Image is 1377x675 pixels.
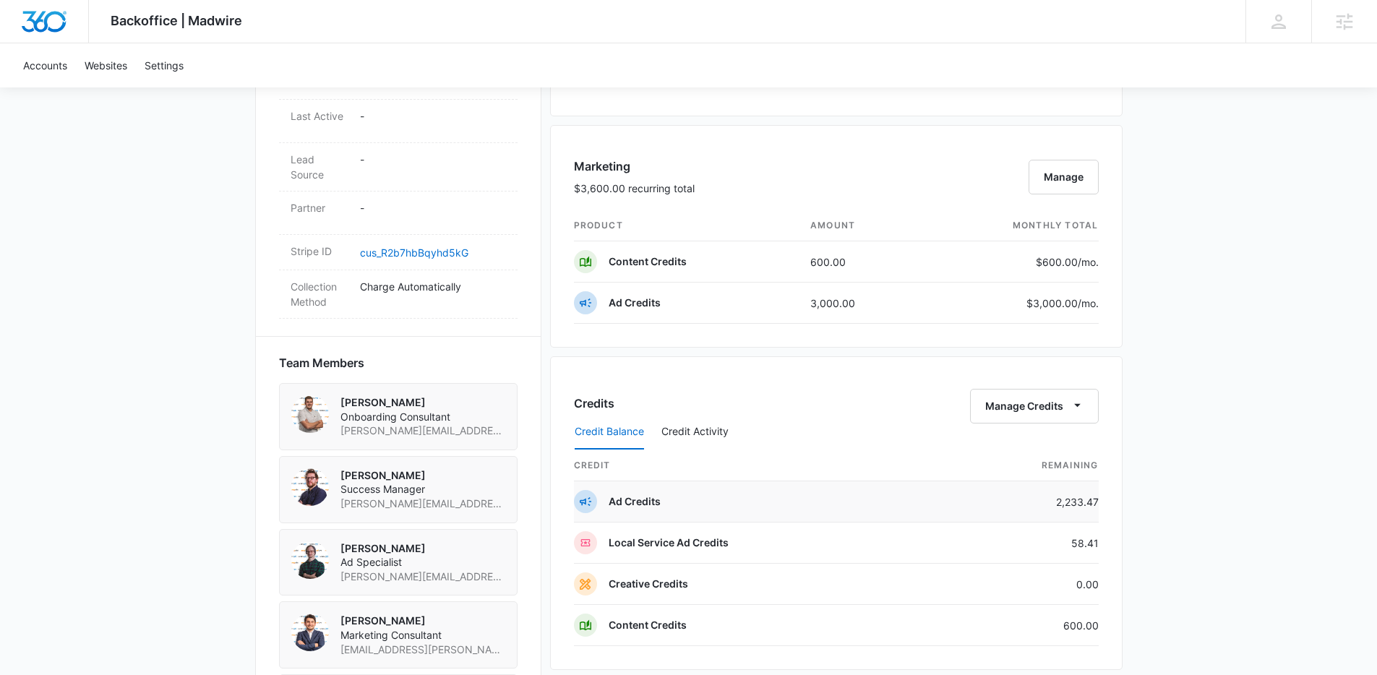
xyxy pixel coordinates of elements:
h3: Marketing [574,158,695,175]
p: [PERSON_NAME] [340,614,505,628]
p: Ad Credits [609,494,661,509]
p: - [360,152,506,167]
button: Manage [1029,160,1099,194]
p: Local Service Ad Credits [609,536,729,550]
p: $600.00 [1031,254,1099,270]
span: /mo. [1078,297,1099,309]
dt: Last Active [291,108,348,124]
p: $3,000.00 [1026,296,1099,311]
div: Collection MethodCharge Automatically [279,270,518,319]
p: - [360,108,506,124]
th: Remaining [945,450,1099,481]
p: $3,600.00 recurring total [574,181,695,196]
span: [PERSON_NAME][EMAIL_ADDRESS][PERSON_NAME][DOMAIN_NAME] [340,424,505,438]
a: Websites [76,43,136,87]
span: Team Members [279,354,364,371]
p: - [360,200,506,215]
a: Settings [136,43,192,87]
p: Content Credits [609,618,687,632]
th: amount [799,210,922,241]
a: Accounts [14,43,76,87]
span: Onboarding Consultant [340,410,505,424]
span: [PERSON_NAME][EMAIL_ADDRESS][PERSON_NAME][DOMAIN_NAME] [340,569,505,584]
td: 600.00 [945,605,1099,646]
div: Last Active- [279,100,518,143]
div: Stripe IDcus_R2b7hbBqyhd5kG [279,235,518,270]
p: [PERSON_NAME] [340,541,505,556]
dt: Stripe ID [291,244,348,259]
h3: Credits [574,395,614,412]
p: Creative Credits [609,577,688,591]
td: 58.41 [945,523,1099,564]
th: monthly total [922,210,1099,241]
button: Manage Credits [970,389,1099,424]
img: Thomas Baron [291,468,329,506]
p: Content Credits [609,254,687,269]
span: Ad Specialist [340,555,505,569]
th: credit [574,450,945,481]
span: [EMAIL_ADDRESS][PERSON_NAME][DOMAIN_NAME] [340,642,505,657]
a: cus_R2b7hbBqyhd5kG [360,246,468,259]
div: Partner- [279,192,518,235]
img: Alexander Blaho [291,395,329,433]
span: Backoffice | Madwire [111,13,242,28]
dt: Partner [291,200,348,215]
div: Lead Source- [279,143,518,192]
td: 2,233.47 [945,481,1099,523]
p: Charge Automatically [360,279,506,294]
p: [PERSON_NAME] [340,468,505,483]
dt: Collection Method [291,279,348,309]
p: [PERSON_NAME] [340,395,505,410]
td: 0.00 [945,564,1099,605]
p: Ad Credits [609,296,661,310]
button: Credit Activity [661,415,729,450]
button: Credit Balance [575,415,644,450]
th: product [574,210,799,241]
span: [PERSON_NAME][EMAIL_ADDRESS][PERSON_NAME][DOMAIN_NAME] [340,496,505,511]
img: Andrew Gilbert [291,541,329,579]
img: Jordan Skolnick [291,614,329,651]
dt: Lead Source [291,152,348,182]
td: 3,000.00 [799,283,922,324]
span: Success Manager [340,482,505,496]
td: 600.00 [799,241,922,283]
span: /mo. [1078,256,1099,268]
span: Marketing Consultant [340,628,505,642]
